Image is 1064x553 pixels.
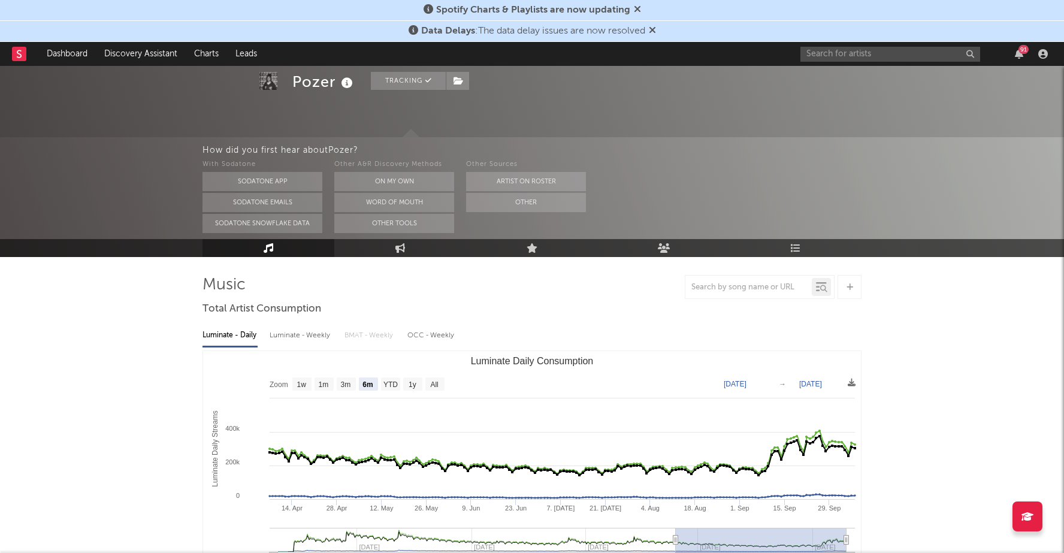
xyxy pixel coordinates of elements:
a: Dashboard [38,42,96,66]
span: Total Artist Consumption [202,302,321,316]
div: How did you first hear about Pozer ? [202,143,1064,158]
text: Luminate Daily Consumption [471,356,594,366]
div: Luminate - Daily [202,325,258,346]
button: Sodatone Emails [202,193,322,212]
button: Sodatone App [202,172,322,191]
a: Discovery Assistant [96,42,186,66]
div: Other A&R Discovery Methods [334,158,454,172]
button: 91 [1015,49,1023,59]
text: 1w [297,380,307,389]
div: 91 [1018,45,1029,54]
text: 4. Aug [641,504,660,512]
text: 21. [DATE] [590,504,621,512]
button: Sodatone Snowflake Data [202,214,322,233]
div: Other Sources [466,158,586,172]
span: Dismiss [649,26,656,36]
text: 23. Jun [505,504,527,512]
text: 12. May [370,504,394,512]
text: 1y [409,380,416,389]
text: 29. Sep [818,504,841,512]
span: Dismiss [634,5,641,15]
div: OCC - Weekly [407,325,455,346]
div: With Sodatone [202,158,322,172]
button: Other Tools [334,214,454,233]
text: 18. Aug [684,504,706,512]
text: Luminate Daily Streams [211,410,219,486]
span: : The data delay issues are now resolved [421,26,645,36]
text: 7. [DATE] [546,504,575,512]
div: Luminate - Weekly [270,325,332,346]
text: 0 [236,492,240,499]
text: 1. Sep [730,504,749,512]
text: Zoom [270,380,288,389]
button: On My Own [334,172,454,191]
button: Other [466,193,586,212]
button: Tracking [371,72,446,90]
text: 14. Apr [282,504,303,512]
text: [DATE] [799,380,822,388]
text: YTD [383,380,398,389]
text: → [779,380,786,388]
button: Artist on Roster [466,172,586,191]
text: 400k [225,425,240,432]
text: All [430,380,438,389]
span: Data Delays [421,26,475,36]
text: 200k [225,458,240,466]
text: 15. Sep [773,504,796,512]
text: [DATE] [724,380,746,388]
span: Spotify Charts & Playlists are now updating [436,5,630,15]
div: Pozer [292,72,356,92]
text: 6m [362,380,373,389]
input: Search by song name or URL [685,283,812,292]
text: 28. Apr [327,504,347,512]
text: 9. Jun [462,504,480,512]
text: 1m [319,380,329,389]
text: 26. May [415,504,439,512]
input: Search for artists [800,47,980,62]
button: Word Of Mouth [334,193,454,212]
text: 3m [341,380,351,389]
a: Charts [186,42,227,66]
a: Leads [227,42,265,66]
